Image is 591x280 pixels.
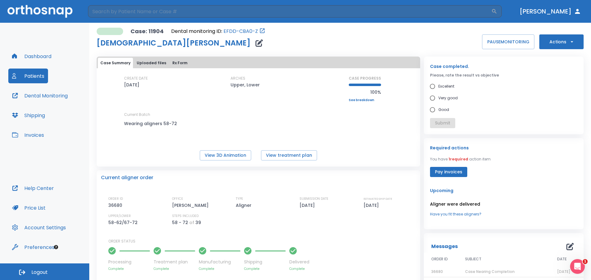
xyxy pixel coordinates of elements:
p: ESTIMATED SHIP DATE [364,196,392,202]
button: Rx Form [170,58,190,68]
p: Dental monitoring ID: [171,28,222,35]
p: 58 - 72 [172,219,188,226]
span: SUBJECT [465,256,481,262]
button: Patients [8,69,48,83]
button: Case Summary [98,58,133,68]
p: Complete [108,266,150,271]
button: PAUSEMONITORING [482,34,534,49]
p: [DATE] [300,202,317,209]
p: [DATE] [124,81,139,89]
p: Case: 11904 [131,28,164,35]
p: Manufacturing [199,259,240,265]
img: Orthosnap [7,5,73,18]
p: Messages [431,243,458,250]
p: Case completed. [430,63,577,70]
button: Preferences [8,240,58,254]
span: Case Nearing Completion [465,269,515,274]
span: [DATE] [557,269,570,274]
span: Excellent [438,83,454,90]
p: Aligner were delivered [430,200,577,208]
p: Wearing aligners 58-72 [124,120,179,127]
p: Upcoming [430,187,577,194]
button: Help Center [8,181,58,195]
span: 1 required [448,156,468,162]
p: STEPS INCLUDED [172,213,199,219]
p: [DATE] [364,202,381,209]
button: [PERSON_NAME] [517,6,584,17]
a: See breakdown [349,98,381,102]
button: Account Settings [8,220,70,235]
span: 36680 [431,269,443,274]
p: Delivered [289,259,309,265]
span: 1 [583,259,588,264]
span: Logout [31,269,48,276]
button: View treatment plan [261,150,317,160]
p: TYPE [236,196,243,202]
p: Aligner [236,202,254,209]
p: Required actions [430,144,469,152]
p: Processing [108,259,150,265]
p: Complete [244,266,286,271]
p: of [189,219,194,226]
p: CASE PROGRESS [349,76,381,81]
button: Actions [539,34,584,49]
span: DATE [557,256,567,262]
p: Complete [289,266,309,271]
p: Complete [154,266,195,271]
div: tabs [98,58,419,68]
p: 58-62/67-72 [108,219,140,226]
button: Shipping [8,108,49,123]
button: Invoices [8,128,48,142]
p: ARCHES [231,76,245,81]
span: ORDER ID [431,256,448,262]
p: CREATE DATE [124,76,148,81]
iframe: Intercom live chat [570,259,585,274]
p: SUBMISSION DATE [300,196,328,202]
div: Tooltip anchor [53,244,59,250]
p: Treatment plan [154,259,195,265]
p: OFFICE [172,196,183,202]
p: Current aligner order [101,174,153,181]
a: EFDD-CBA0-Z [223,28,258,35]
p: [PERSON_NAME] [172,202,211,209]
h1: [DEMOGRAPHIC_DATA][PERSON_NAME] [97,39,251,47]
button: View 3D Animation [200,150,251,160]
div: Open patient in dental monitoring portal [171,28,265,35]
span: Good [438,106,449,113]
p: Current Batch [124,112,179,117]
p: 39 [195,219,201,226]
button: Pay invoices [430,167,467,177]
button: Dashboard [8,49,55,64]
input: Search by Patient Name or Case # [88,5,491,18]
p: ORDER ID [108,196,123,202]
p: UPPER/LOWER [108,213,131,219]
button: Price List [8,200,49,215]
button: Uploaded files [134,58,169,68]
p: Shipping [244,259,286,265]
p: You have action item [430,156,491,162]
span: Very good [438,94,458,102]
p: 36680 [108,202,124,209]
button: Dental Monitoring [8,88,71,103]
p: Complete [199,266,240,271]
p: Please, rate the result vs objective [430,73,577,78]
p: ORDER STATUS [108,239,416,244]
a: Have you fit these aligners? [430,211,577,217]
p: Upper, Lower [231,81,260,89]
p: 100% [349,89,381,96]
